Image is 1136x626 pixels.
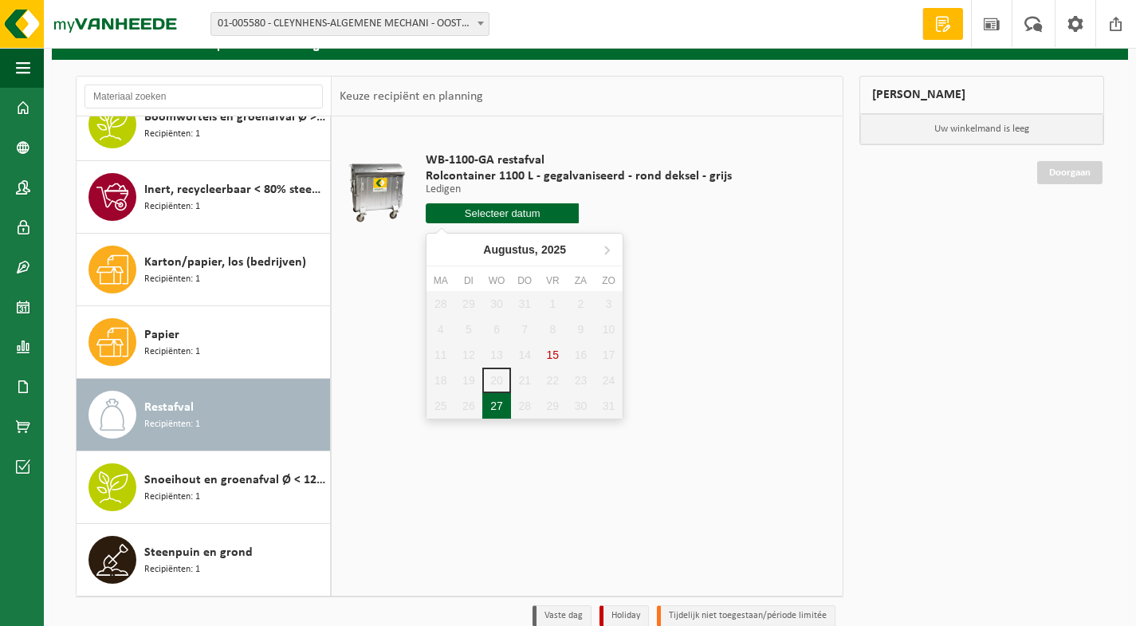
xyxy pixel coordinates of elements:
span: WB-1100-GA restafval [426,152,732,168]
button: Karton/papier, los (bedrijven) Recipiënten: 1 [77,234,331,306]
div: wo [482,273,510,289]
span: Recipiënten: 1 [144,127,200,142]
span: Recipiënten: 1 [144,199,200,215]
button: Boomwortels en groenafval Ø > 12 cm Recipiënten: 1 [77,89,331,161]
span: Recipiënten: 1 [144,562,200,577]
div: vr [539,273,567,289]
span: Recipiënten: 1 [144,490,200,505]
span: Recipiënten: 1 [144,417,200,432]
div: zo [595,273,623,289]
span: Recipiënten: 1 [144,272,200,287]
span: 01-005580 - CLEYNHENS-ALGEMENE MECHANI - OOSTKAMP [211,13,489,35]
span: Inert, recycleerbaar < 80% steenpuin [144,180,326,199]
input: Selecteer datum [426,203,579,223]
span: Recipiënten: 1 [144,344,200,360]
button: Papier Recipiënten: 1 [77,306,331,379]
button: Steenpuin en grond Recipiënten: 1 [77,524,331,596]
button: Restafval Recipiënten: 1 [77,379,331,451]
span: Karton/papier, los (bedrijven) [144,253,306,272]
span: Rolcontainer 1100 L - gegalvaniseerd - rond deksel - grijs [426,168,732,184]
p: Uw winkelmand is leeg [860,114,1104,144]
input: Materiaal zoeken [85,85,323,108]
i: 2025 [541,244,566,255]
button: Snoeihout en groenafval Ø < 12 cm Recipiënten: 1 [77,451,331,524]
div: za [567,273,595,289]
span: Snoeihout en groenafval Ø < 12 cm [144,470,326,490]
div: [PERSON_NAME] [859,76,1105,114]
span: Restafval [144,398,194,417]
div: Augustus, [477,237,572,262]
button: Inert, recycleerbaar < 80% steenpuin Recipiënten: 1 [77,161,331,234]
div: do [511,273,539,289]
div: 27 [482,393,510,419]
div: di [454,273,482,289]
span: 01-005580 - CLEYNHENS-ALGEMENE MECHANI - OOSTKAMP [210,12,489,36]
span: Boomwortels en groenafval Ø > 12 cm [144,108,326,127]
p: Ledigen [426,184,732,195]
a: Doorgaan [1037,161,1103,184]
span: Steenpuin en grond [144,543,253,562]
span: Papier [144,325,179,344]
div: ma [426,273,454,289]
div: Keuze recipiënt en planning [332,77,491,116]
